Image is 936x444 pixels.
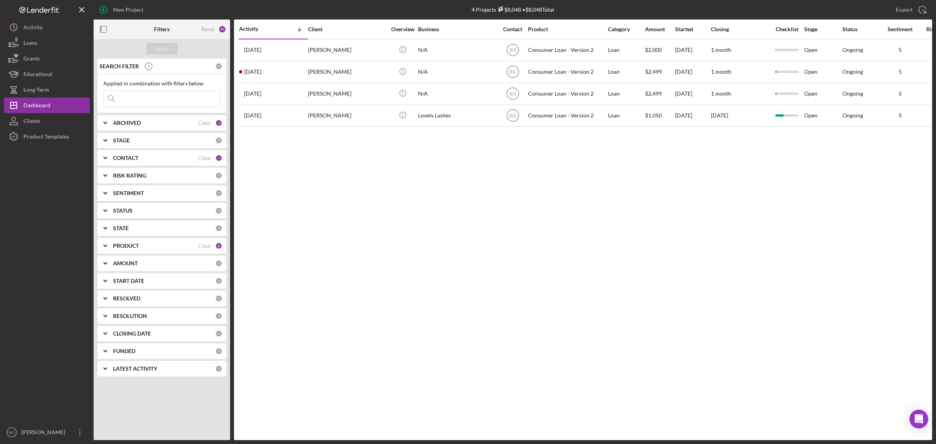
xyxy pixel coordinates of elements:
div: Long-Term [23,82,49,99]
div: [PERSON_NAME] [19,424,70,442]
div: Clear [198,155,211,161]
div: Overview [388,26,417,32]
button: Loans [4,35,90,51]
div: N/A [418,40,496,60]
div: 0 [215,172,222,179]
div: [DATE] [675,105,710,126]
text: BG [9,430,14,435]
div: [PERSON_NAME] [308,105,386,126]
b: RISK RATING [113,172,146,179]
text: BG [509,91,516,97]
text: BG [509,113,516,119]
div: 5 [881,112,920,119]
div: Loan [608,83,644,104]
div: [DATE] [675,83,710,104]
time: 1 month [711,46,731,53]
div: Reset [201,26,214,32]
div: Loan [608,40,644,60]
div: Clients [23,113,40,131]
button: Product Templates [4,129,90,144]
button: Educational [4,66,90,82]
div: Stage [804,26,842,32]
button: Clients [4,113,90,129]
div: Clear [198,243,211,249]
div: [DATE] [675,62,710,82]
div: 1 [215,119,222,126]
div: 0 [215,330,222,337]
button: Dashboard [4,98,90,113]
div: Export [896,2,913,18]
div: Open [804,83,842,104]
div: 0 [215,225,222,232]
button: Grants [4,51,90,66]
div: Open [804,40,842,60]
div: New Project [113,2,144,18]
b: FUNDED [113,348,135,354]
b: CONTACT [113,155,138,161]
b: STATUS [113,208,133,214]
div: Business [418,26,496,32]
time: 1 month [711,68,731,75]
div: Lovely Lashes [418,105,496,126]
div: N/A [418,83,496,104]
button: Export [888,2,932,18]
div: Loan [608,105,644,126]
div: Checklist [770,26,803,32]
div: Activity [239,26,273,32]
div: Client [308,26,386,32]
div: Product Templates [23,129,69,146]
b: Filters [154,26,170,32]
div: 0 [215,207,222,214]
div: Closing [711,26,769,32]
b: CLOSING DATE [113,330,151,337]
text: BG [509,69,516,75]
div: 8 [215,242,222,249]
text: BG [509,48,516,53]
div: Ongoing [842,112,863,119]
div: 5 [881,91,920,97]
div: 0 [215,348,222,355]
div: 0 [215,365,222,372]
div: Activity [23,20,43,37]
time: 2025-10-10 16:58 [244,69,261,75]
div: 0 [215,277,222,284]
div: Dashboard [23,98,50,115]
span: $2,499 [645,68,662,75]
div: Educational [23,66,52,84]
div: Open [804,62,842,82]
div: Apply [155,43,169,55]
div: 1 [215,155,222,162]
div: 0 [215,313,222,320]
div: Open Intercom Messenger [909,410,928,428]
div: Loan [608,62,644,82]
span: $2,499 [645,90,662,97]
b: AMOUNT [113,260,138,266]
div: Consumer Loan - Version 2 [528,105,606,126]
b: PRODUCT [113,243,139,249]
b: STATE [113,225,129,231]
div: Started [675,26,710,32]
b: RESOLVED [113,295,140,302]
b: SENTIMENT [113,190,144,196]
div: Status [842,26,880,32]
div: 5 [881,69,920,75]
div: 0 [215,260,222,267]
div: Consumer Loan - Version 2 [528,40,606,60]
div: Ongoing [842,69,863,75]
div: Ongoing [842,91,863,97]
span: $2,000 [645,46,662,53]
div: [DATE] [675,40,710,60]
time: 2025-10-09 22:13 [244,91,261,97]
b: START DATE [113,278,144,284]
div: 0 [215,137,222,144]
b: LATEST ACTIVITY [113,366,157,372]
button: Long-Term [4,82,90,98]
time: 2025-10-10 20:16 [244,47,261,53]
